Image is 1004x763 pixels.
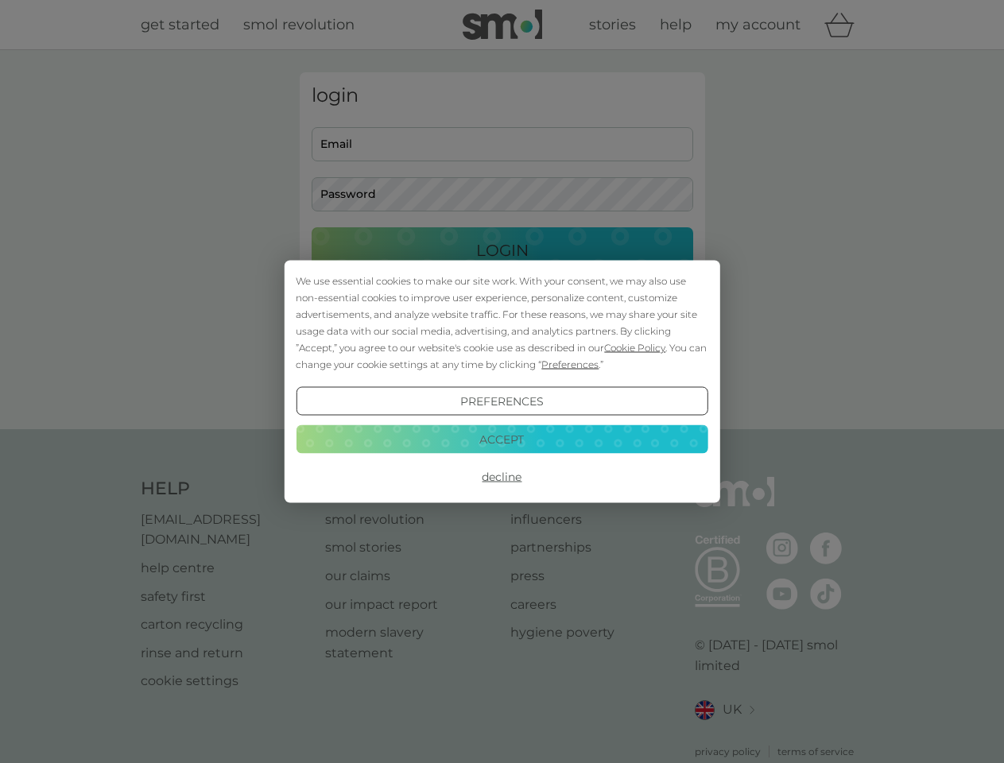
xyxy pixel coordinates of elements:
[296,273,707,373] div: We use essential cookies to make our site work. With your consent, we may also use non-essential ...
[296,387,707,416] button: Preferences
[284,261,719,503] div: Cookie Consent Prompt
[541,358,599,370] span: Preferences
[604,342,665,354] span: Cookie Policy
[296,424,707,453] button: Accept
[296,463,707,491] button: Decline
